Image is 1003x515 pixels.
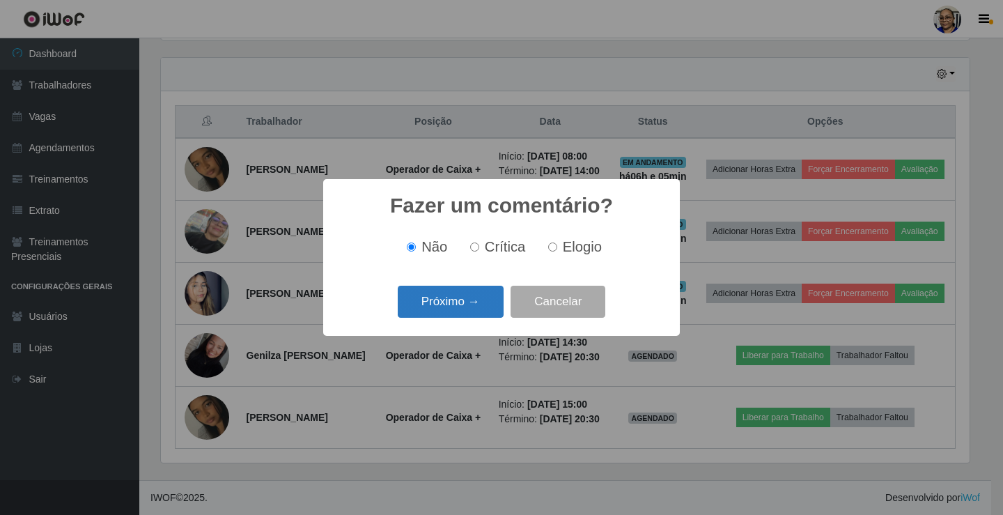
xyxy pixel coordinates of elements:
input: Crítica [470,243,479,252]
button: Cancelar [511,286,605,318]
span: Crítica [485,239,526,254]
h2: Fazer um comentário? [390,193,613,218]
input: Não [407,243,416,252]
button: Próximo → [398,286,504,318]
input: Elogio [548,243,557,252]
span: Elogio [563,239,602,254]
span: Não [421,239,447,254]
